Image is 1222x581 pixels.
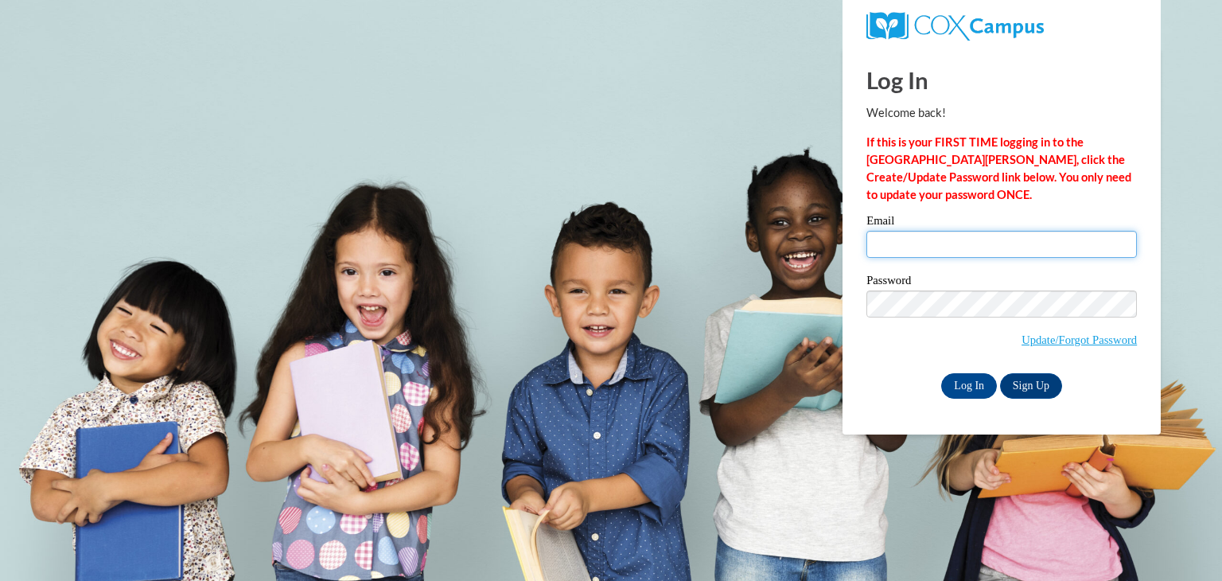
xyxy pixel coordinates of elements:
img: COX Campus [866,12,1044,41]
a: COX Campus [866,18,1044,32]
p: Welcome back! [866,104,1137,122]
h1: Log In [866,64,1137,96]
a: Update/Forgot Password [1022,333,1137,346]
strong: If this is your FIRST TIME logging in to the [GEOGRAPHIC_DATA][PERSON_NAME], click the Create/Upd... [866,135,1131,201]
label: Password [866,275,1137,290]
input: Log In [941,373,997,399]
a: Sign Up [1000,373,1062,399]
label: Email [866,215,1137,231]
